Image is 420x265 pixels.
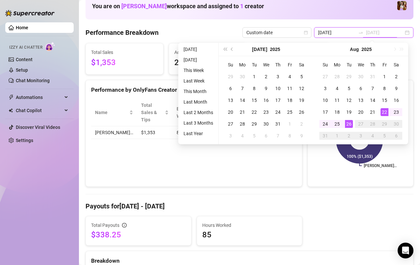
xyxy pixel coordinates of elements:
li: Last 3 Months [181,119,216,127]
div: 19 [298,96,306,104]
td: 2025-07-15 [248,94,260,106]
div: 30 [357,73,365,81]
td: 2025-08-09 [390,83,402,94]
td: 2025-08-06 [355,83,367,94]
th: Th [367,59,379,71]
div: 4 [238,132,246,140]
span: Active Chats [174,49,241,56]
span: 85 [202,229,297,240]
th: We [355,59,367,71]
td: 2025-07-30 [355,71,367,83]
a: Setup [16,67,28,73]
button: Previous month (PageUp) [229,43,236,56]
div: 29 [250,120,258,128]
td: 2025-08-09 [296,130,308,142]
td: 2025-09-06 [390,130,402,142]
button: Choose a month [350,43,359,56]
span: Automations [16,92,62,103]
div: 27 [227,120,235,128]
div: 28 [369,120,377,128]
img: AI Chatter [45,42,55,51]
div: 16 [262,96,270,104]
button: Choose a month [252,43,267,56]
td: 2025-08-23 [390,106,402,118]
th: Name [91,99,137,126]
td: 2025-07-06 [225,83,236,94]
div: 9 [392,84,400,92]
td: 2025-09-05 [379,130,390,142]
td: 2025-07-29 [343,71,355,83]
td: 2025-08-24 [319,118,331,130]
div: 2 [345,132,353,140]
th: Th [272,59,284,71]
div: 31 [274,120,282,128]
li: Last Year [181,130,216,137]
div: 6 [357,84,365,92]
input: Start date [318,29,356,36]
div: 14 [369,96,377,104]
td: 2025-08-21 [367,106,379,118]
div: 4 [286,73,294,81]
td: 2025-07-05 [296,71,308,83]
td: 2025-07-12 [296,83,308,94]
td: 2025-08-22 [379,106,390,118]
button: Choose a year [270,43,280,56]
td: 2025-08-16 [390,94,402,106]
div: 2 [298,120,306,128]
div: 26 [345,120,353,128]
span: $1,353 [91,57,158,69]
td: 2025-08-25 [331,118,343,130]
td: 2025-08-02 [390,71,402,83]
h4: Payouts for [DATE] - [DATE] [86,202,413,211]
td: 85.0 h [173,126,210,139]
a: Home [16,25,28,30]
li: This Month [181,87,216,95]
td: 2025-08-03 [225,130,236,142]
div: 13 [227,96,235,104]
a: Content [16,57,33,62]
div: 15 [250,96,258,104]
img: Chat Copilot [9,108,13,113]
button: Choose a year [361,43,372,56]
div: 23 [392,108,400,116]
div: 30 [392,120,400,128]
td: 2025-08-11 [331,94,343,106]
span: Total Payouts [91,222,119,229]
th: Su [225,59,236,71]
td: 2025-09-02 [343,130,355,142]
div: 9 [262,84,270,92]
img: logo-BBDzfeDw.svg [5,10,55,16]
td: 2025-08-15 [379,94,390,106]
td: 2025-08-02 [296,118,308,130]
th: Tu [343,59,355,71]
td: 2025-07-30 [260,118,272,130]
td: 2025-07-16 [260,94,272,106]
td: 2025-08-26 [343,118,355,130]
span: to [358,30,363,35]
td: 2025-07-26 [296,106,308,118]
div: 1 [250,73,258,81]
td: 2025-07-17 [272,94,284,106]
th: Su [319,59,331,71]
text: [PERSON_NAME]… [364,163,397,168]
td: 2025-08-06 [260,130,272,142]
td: 2025-08-04 [236,130,248,142]
li: [DATE] [181,45,216,53]
button: Last year (Control + left) [221,43,229,56]
td: 2025-08-28 [367,118,379,130]
span: $338.25 [91,229,186,240]
div: 7 [369,84,377,92]
div: 20 [357,108,365,116]
span: 1 [240,3,243,10]
th: Sa [296,59,308,71]
a: Discover Viral Videos [16,125,60,130]
td: 2025-08-01 [284,118,296,130]
td: 2025-07-07 [236,83,248,94]
div: 4 [333,84,341,92]
div: 29 [381,120,388,128]
li: Last 2 Months [181,108,216,116]
div: 7 [274,132,282,140]
td: 2025-08-08 [379,83,390,94]
div: 28 [333,73,341,81]
a: Settings [16,138,33,143]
